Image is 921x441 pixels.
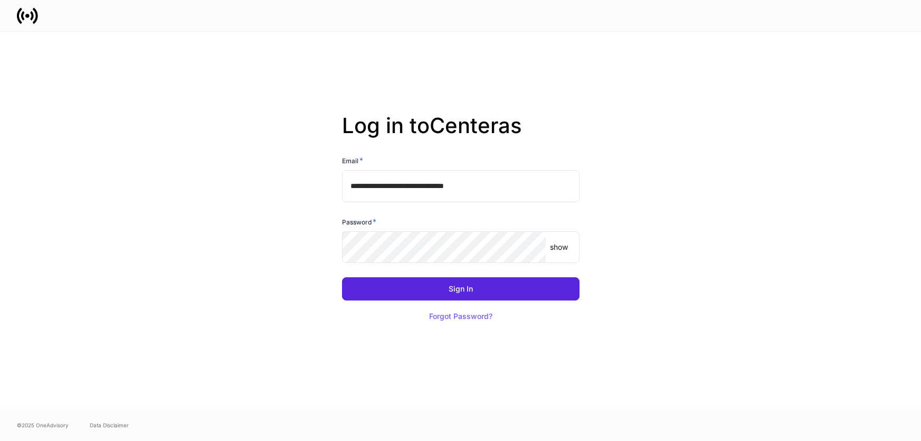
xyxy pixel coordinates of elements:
a: Data Disclaimer [90,421,129,429]
h6: Password [342,217,376,227]
button: Forgot Password? [416,305,506,328]
h2: Log in to Centeras [342,113,580,155]
div: Sign In [449,285,473,293]
h6: Email [342,155,363,166]
div: Forgot Password? [429,313,492,320]
button: Sign In [342,277,580,301]
span: © 2025 OneAdvisory [17,421,69,429]
p: show [550,242,568,252]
